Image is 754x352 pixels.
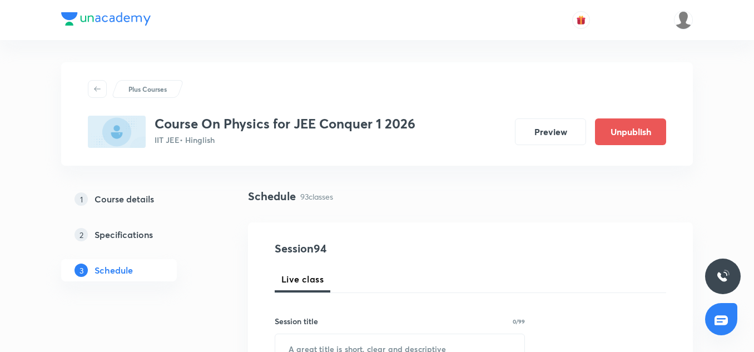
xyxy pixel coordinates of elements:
span: Live class [281,272,324,286]
a: 1Course details [61,188,212,210]
p: 2 [75,228,88,241]
button: avatar [572,11,590,29]
a: 2Specifications [61,224,212,246]
img: ttu [716,270,730,283]
h5: Specifications [95,228,153,241]
h5: Schedule [95,264,133,277]
img: Company Logo [61,12,151,26]
h6: Session title [275,315,318,327]
p: IIT JEE • Hinglish [155,134,415,146]
h4: Schedule [248,188,296,205]
p: 1 [75,192,88,206]
h5: Course details [95,192,154,206]
h4: Session 94 [275,240,478,257]
p: 3 [75,264,88,277]
button: Unpublish [595,118,666,145]
img: Arpit Srivastava [674,11,693,29]
img: avatar [576,15,586,25]
button: Preview [515,118,586,145]
p: 0/99 [513,319,525,324]
img: B0F83B85-B436-4E8E-A486-F226F22C7B28_plus.png [88,116,146,148]
h3: Course On Physics for JEE Conquer 1 2026 [155,116,415,132]
p: 93 classes [300,191,333,202]
a: Company Logo [61,12,151,28]
p: Plus Courses [128,84,167,94]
